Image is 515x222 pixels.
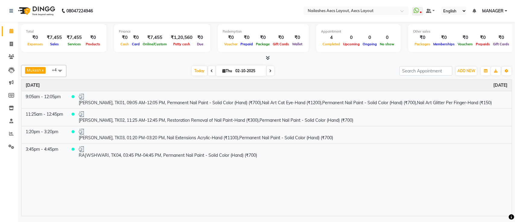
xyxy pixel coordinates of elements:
button: ADD NEW [456,67,477,75]
div: ₹7,455 [64,34,84,41]
div: ₹0 [26,34,44,41]
div: ₹0 [432,34,456,41]
span: Card [130,42,141,46]
div: ₹0 [130,34,141,41]
span: Wallet [291,42,304,46]
div: Appointment [321,29,396,34]
span: Vouchers [456,42,474,46]
span: Prepaid [239,42,254,46]
div: ₹1,20,560 [168,34,195,41]
div: ₹0 [239,34,254,41]
div: 0 [361,34,378,41]
span: Sales [49,42,60,46]
a: October 2, 2025 [26,82,40,88]
td: [PERSON_NAME], TK02, 11:25 AM-12:45 PM, Restoration Removal of Nail Paint-Hand (₹300),Permanent N... [75,108,512,126]
span: Cash [119,42,130,46]
div: 4 [321,34,342,41]
div: Total [26,29,102,34]
span: Today [192,66,207,76]
span: Mukesh [27,68,41,72]
div: ₹7,455 [141,34,168,41]
input: Search Appointment [399,66,452,76]
span: ADD NEW [457,69,475,73]
div: ₹0 [474,34,491,41]
span: Gift Cards [271,42,291,46]
span: Ongoing [361,42,378,46]
div: ₹0 [195,34,205,41]
span: Due [196,42,205,46]
span: Upcoming [342,42,361,46]
div: ₹0 [491,34,511,41]
div: ₹0 [456,34,474,41]
th: October 2, 2025 [21,80,512,91]
span: Services [66,42,82,46]
div: ₹0 [271,34,291,41]
td: 3:45pm - 4:45pm [21,143,67,161]
span: Completed [321,42,342,46]
div: Redemption [223,29,304,34]
span: +4 [52,67,61,72]
td: 1:20pm - 3:20pm [21,126,67,143]
span: Thu [221,69,234,73]
td: [PERSON_NAME], TK03, 01:20 PM-03:20 PM, Nail Extensions Acrylic-Hand (₹1100),Permanent Nail Paint... [75,126,512,143]
div: ₹0 [119,34,130,41]
span: MANAGER [482,8,504,14]
td: [PERSON_NAME], TK01, 09:05 AM-12:05 PM, Permanent Nail Paint - Solid Color (Hand) (₹700),Nail Art... [75,91,512,108]
div: ₹0 [413,34,432,41]
span: Memberships [432,42,456,46]
span: Packages [413,42,432,46]
div: ₹0 [254,34,271,41]
div: 0 [378,34,396,41]
span: Petty cash [172,42,192,46]
div: ₹0 [291,34,304,41]
div: ₹7,455 [44,34,64,41]
img: logo [15,2,57,19]
span: Expenses [26,42,44,46]
td: RAJWSHWARI, TK04, 03:45 PM-04:45 PM, Permanent Nail Paint - Solid Color (Hand) (₹700) [75,143,512,161]
div: ₹0 [223,34,239,41]
span: Package [254,42,271,46]
span: Prepaids [474,42,491,46]
td: 9:05am - 12:05pm [21,91,67,108]
a: x [41,68,44,72]
span: Voucher [223,42,239,46]
input: 2025-10-02 [234,66,264,76]
span: Online/Custom [141,42,168,46]
td: 11:25am - 12:45pm [21,108,67,126]
div: 0 [342,34,361,41]
div: ₹0 [84,34,102,41]
span: No show [378,42,396,46]
div: Other sales [413,29,511,34]
span: Products [84,42,102,46]
span: Gift Cards [491,42,511,46]
a: October 2, 2025 [493,82,507,88]
div: Finance [119,29,205,34]
b: 08047224946 [66,2,93,19]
